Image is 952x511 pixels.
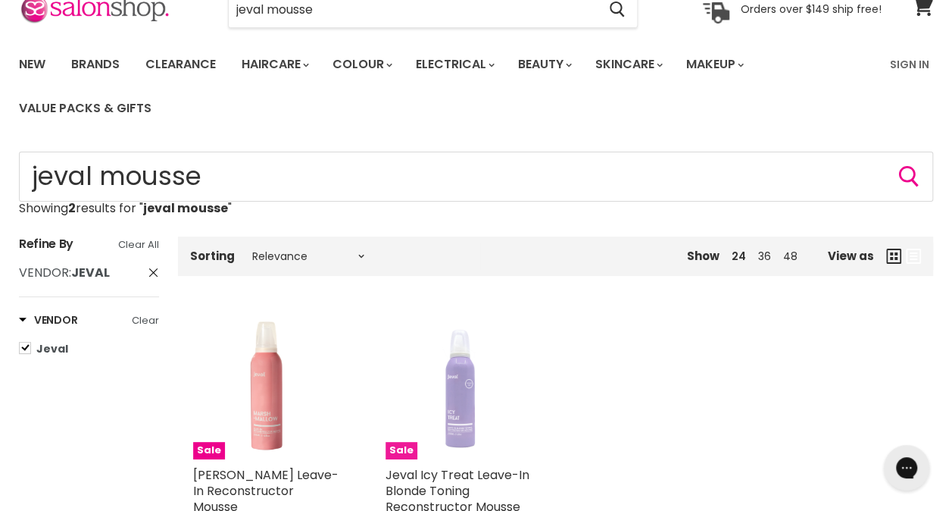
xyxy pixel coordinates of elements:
[584,49,672,80] a: Skincare
[321,49,401,80] a: Colour
[68,199,76,217] strong: 2
[19,152,933,202] form: Product
[385,312,532,459] a: Jeval Icy Treat Leave-In Blonde Toning Reconstructor MousseSale
[783,249,797,264] a: 48
[71,264,110,281] strong: Jeval
[385,442,417,459] span: Sale
[19,235,73,252] span: Refine By
[19,265,159,281] a: Vendor: Jeval
[19,340,159,357] a: Jeval
[19,202,933,215] p: Showing results for " "
[876,440,937,496] iframe: Gorgias live chat messenger
[758,249,771,264] a: 36
[60,49,131,80] a: Brands
[8,92,163,124] a: Value Packs & Gifts
[732,249,746,264] a: 24
[897,165,921,189] button: Search
[235,312,298,459] img: Jeval Marshmallow Leave-In Reconstructor Mousse
[828,249,874,262] span: View as
[36,341,68,356] span: Jeval
[404,49,504,80] a: Electrical
[19,264,69,281] span: Vendor
[193,312,340,459] a: Jeval Marshmallow Leave-In Reconstructor MousseSale
[190,249,235,262] label: Sorting
[134,49,227,80] a: Clearance
[385,312,532,459] img: Jeval Icy Treat Leave-In Blonde Toning Reconstructor Mousse
[143,199,228,217] strong: jeval mousse
[230,49,318,80] a: Haircare
[507,49,581,80] a: Beauty
[8,42,881,130] ul: Main menu
[8,49,57,80] a: New
[19,312,77,328] h3: Vendor
[118,237,159,253] a: Clear All
[19,152,933,202] input: Search
[675,49,753,80] a: Makeup
[193,442,225,459] span: Sale
[741,2,882,16] p: Orders over $149 ship free!
[19,264,110,281] span: :
[132,312,159,329] a: Clear
[687,248,719,264] span: Show
[881,49,938,80] a: Sign In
